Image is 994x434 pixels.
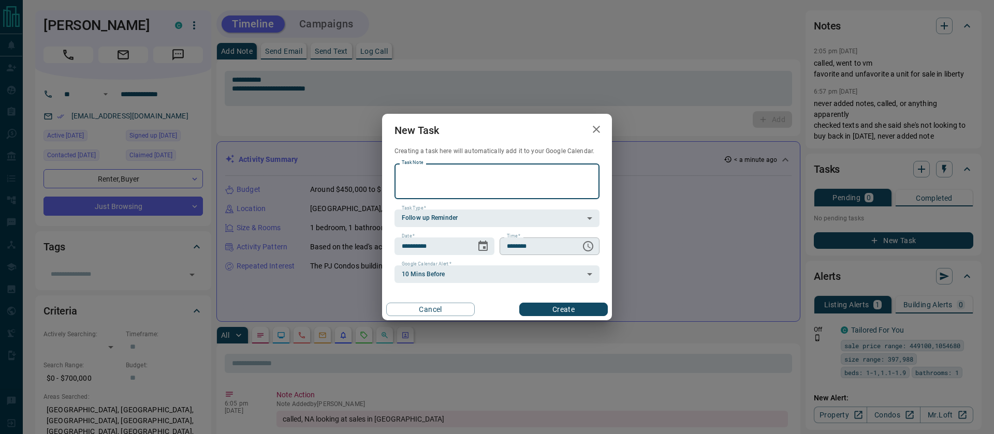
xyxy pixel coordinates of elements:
[578,236,598,257] button: Choose time, selected time is 6:00 AM
[473,236,493,257] button: Choose date, selected date is Sep 17, 2025
[402,233,415,240] label: Date
[394,147,600,156] p: Creating a task here will automatically add it to your Google Calendar.
[382,114,451,147] h2: New Task
[402,261,451,267] label: Google Calendar Alert
[394,265,600,283] div: 10 Mins Before
[402,159,423,166] label: Task Note
[507,233,520,240] label: Time
[394,209,600,227] div: Follow up Reminder
[519,303,608,316] button: Create
[402,205,426,212] label: Task Type
[386,303,475,316] button: Cancel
